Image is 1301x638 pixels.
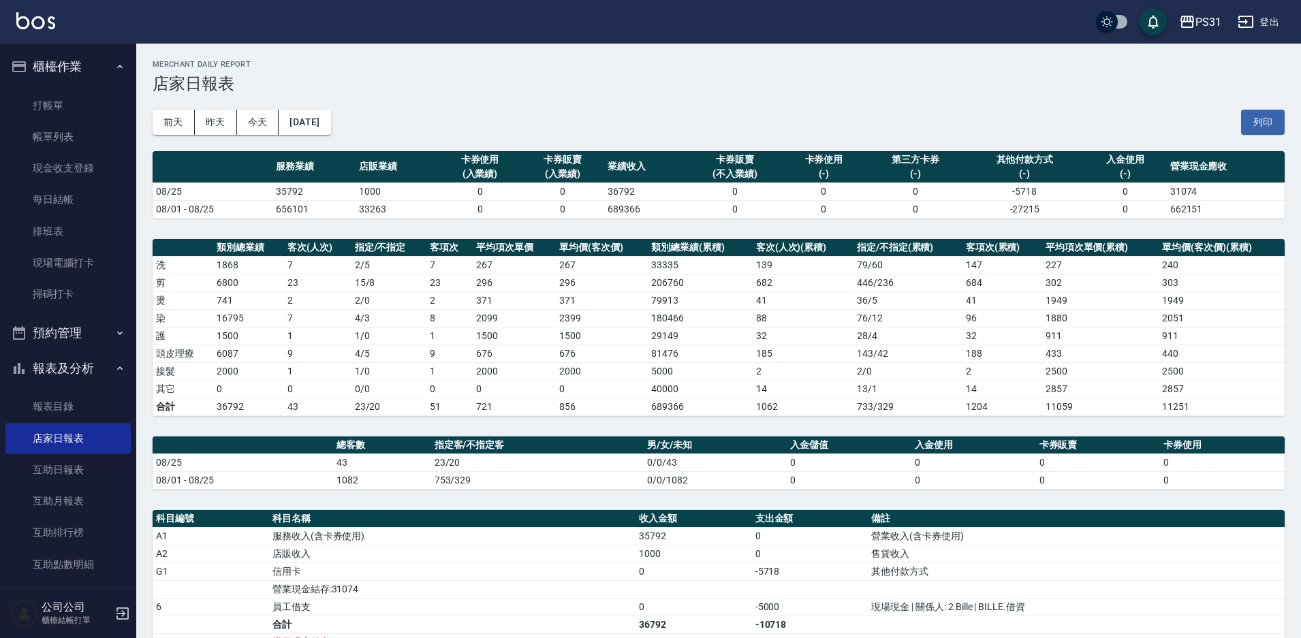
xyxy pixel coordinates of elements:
[237,110,279,135] button: 今天
[1042,345,1159,362] td: 433
[911,436,1036,454] th: 入金使用
[1084,200,1167,218] td: 0
[153,182,272,200] td: 08/25
[1232,10,1285,35] button: 登出
[5,423,131,454] a: 店家日報表
[753,345,853,362] td: 185
[153,598,269,616] td: 6
[1042,291,1159,309] td: 1949
[5,517,131,548] a: 互助排行榜
[426,380,473,398] td: 0
[1241,110,1285,135] button: 列印
[153,151,1285,219] table: a dense table
[1042,309,1159,327] td: 1880
[272,151,356,183] th: 服務業績
[213,327,284,345] td: 1500
[213,362,284,380] td: 2000
[966,182,1084,200] td: -5718
[473,327,556,345] td: 1500
[426,327,473,345] td: 1
[213,256,284,274] td: 1868
[1042,362,1159,380] td: 2500
[604,182,687,200] td: 36792
[5,485,131,517] a: 互助月報表
[5,49,131,84] button: 櫃檯作業
[153,380,213,398] td: 其它
[431,453,644,471] td: 23/20
[5,247,131,278] a: 現場電腦打卡
[426,274,473,291] td: 23
[753,380,853,398] td: 14
[787,471,911,489] td: 0
[962,398,1042,415] td: 1204
[213,274,284,291] td: 6800
[473,362,556,380] td: 2000
[153,545,269,562] td: A2
[753,398,853,415] td: 1062
[753,239,853,257] th: 客次(人次)(累積)
[431,436,644,454] th: 指定客/不指定客
[213,398,284,415] td: 36792
[442,167,518,181] div: (入業績)
[868,562,1285,580] td: 其他付款方式
[269,545,636,562] td: 店販收入
[284,327,351,345] td: 1
[1042,380,1159,398] td: 2857
[213,380,284,398] td: 0
[42,601,111,614] h5: 公司公司
[962,309,1042,327] td: 96
[153,471,333,489] td: 08/01 - 08/25
[284,362,351,380] td: 1
[153,345,213,362] td: 頭皮理療
[356,200,439,218] td: 33263
[356,151,439,183] th: 店販業績
[213,291,284,309] td: 741
[868,545,1285,562] td: 售貨收入
[5,351,131,386] button: 報表及分析
[1159,256,1285,274] td: 240
[521,182,604,200] td: 0
[426,239,473,257] th: 客項次
[644,471,787,489] td: 0/0/1082
[648,274,752,291] td: 206760
[853,398,962,415] td: 733/329
[1042,398,1159,415] td: 11059
[787,436,911,454] th: 入金儲值
[5,184,131,215] a: 每日結帳
[752,616,868,633] td: -10718
[969,167,1080,181] div: (-)
[333,453,431,471] td: 43
[431,471,644,489] td: 753/329
[284,309,351,327] td: 7
[753,256,853,274] td: 139
[284,398,351,415] td: 43
[1087,153,1163,167] div: 入金使用
[153,436,1285,490] table: a dense table
[521,200,604,218] td: 0
[284,274,351,291] td: 23
[284,239,351,257] th: 客次(人次)
[1159,291,1285,309] td: 1949
[351,309,427,327] td: 4 / 3
[153,398,213,415] td: 合計
[636,510,752,528] th: 收入金額
[153,327,213,345] td: 護
[153,510,269,528] th: 科目編號
[1159,380,1285,398] td: 2857
[1042,239,1159,257] th: 平均項次單價(累積)
[786,153,862,167] div: 卡券使用
[1167,151,1285,183] th: 營業現金應收
[351,345,427,362] td: 4 / 5
[439,182,522,200] td: 0
[1042,327,1159,345] td: 911
[356,182,439,200] td: 1000
[426,291,473,309] td: 2
[648,362,752,380] td: 5000
[556,291,648,309] td: 371
[853,362,962,380] td: 2 / 0
[752,598,868,616] td: -5000
[351,274,427,291] td: 15 / 8
[648,309,752,327] td: 180466
[213,345,284,362] td: 6087
[962,256,1042,274] td: 147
